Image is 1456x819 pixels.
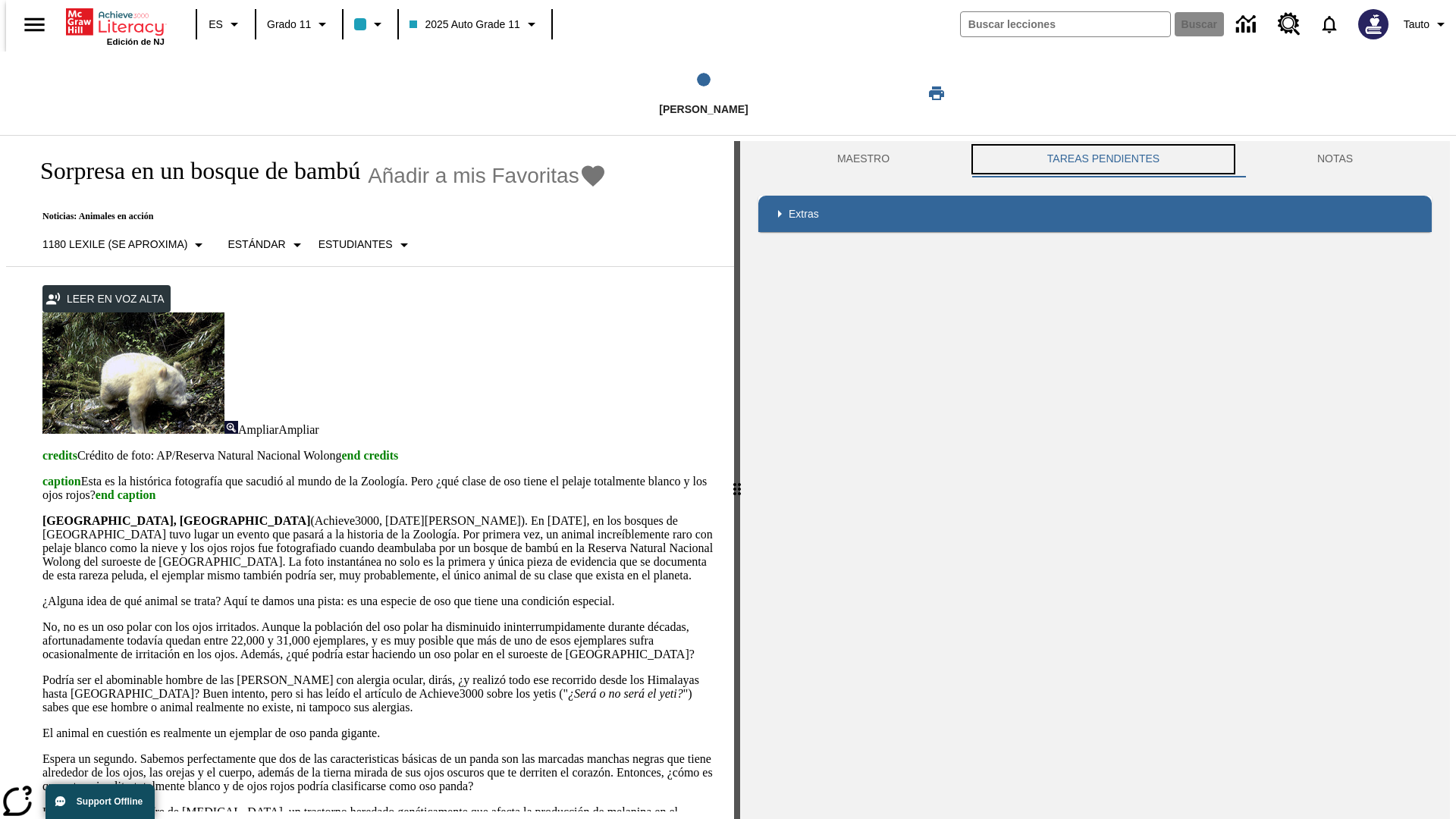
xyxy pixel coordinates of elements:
img: Ampliar [224,421,238,434]
p: ¿Alguna idea de qué animal se trata? Aquí te damos una pista: es una especie de oso que tiene una... [42,595,716,608]
input: Buscar campo [961,12,1170,36]
span: caption [42,475,81,488]
p: Estándar [227,237,285,253]
button: Lee step 1 of 1 [507,52,900,135]
div: reading [6,141,734,811]
button: Seleccionar estudiante [312,231,419,259]
span: ES [209,17,223,33]
button: Tipo de apoyo, Estándar [221,231,312,259]
p: Extras [789,206,819,222]
p: No, no es un oso polar con los ojos irritados. Aunque la población del oso polar ha disminuido in... [42,620,716,661]
p: Noticias: Animales en acción [24,211,607,222]
span: Grado 11 [267,17,311,33]
button: Clase: 2025 Auto Grade 11, Selecciona una clase [403,11,546,38]
strong: [GEOGRAPHIC_DATA], [GEOGRAPHIC_DATA] [42,514,310,527]
span: Añadir a mis Favoritas [368,164,579,188]
img: los pandas albinos en China a veces son confundidos con osos polares [42,312,224,434]
p: Espera un segundo. Sabemos perfectamente que dos de las caracteristicas básicas de un panda son l... [42,752,716,793]
div: Instructional Panel Tabs [758,141,1432,177]
h1: Sorpresa en un bosque de bambú [24,157,360,185]
p: Podría ser el abominable hombre de las [PERSON_NAME] con alergia ocular, dirás, ¿y realizó todo e... [42,673,716,714]
p: 1180 Lexile (Se aproxima) [42,237,187,253]
span: Ampliar [278,423,318,436]
p: Crédito de foto: AP/Reserva Natural Nacional Wolong [42,449,716,463]
button: Seleccione Lexile, 1180 Lexile (Se aproxima) [36,231,214,259]
button: Maestro [758,141,968,177]
button: Perfil/Configuración [1398,11,1456,38]
p: Esta es la histórica fotografía que sacudió al mundo de la Zoología. Pero ¿qué clase de oso tiene... [42,475,716,502]
button: TAREAS PENDIENTES [968,141,1238,177]
button: Grado: Grado 11, Elige un grado [261,11,337,38]
img: Avatar [1358,9,1389,39]
button: Añadir a mis Favoritas - Sorpresa en un bosque de bambú [368,162,607,189]
button: Leer en voz alta [42,285,171,313]
p: Estudiantes [318,237,393,253]
button: Lenguaje: ES, Selecciona un idioma [202,11,250,38]
div: Pulsa la tecla de intro o la barra espaciadora y luego presiona las flechas de derecha e izquierd... [734,141,740,819]
span: [PERSON_NAME] [659,103,748,115]
span: Tauto [1404,17,1429,33]
div: Portada [66,5,165,46]
span: Ampliar [238,423,278,436]
span: end caption [96,488,156,501]
div: Extras [758,196,1432,232]
a: Centro de recursos, Se abrirá en una pestaña nueva. [1269,4,1310,45]
span: end credits [341,449,398,462]
button: Imprimir [912,80,961,107]
p: El animal en cuestión es realmente un ejemplar de oso panda gigante. [42,726,716,740]
div: activity [740,141,1450,819]
span: Edición de NJ [107,37,165,46]
button: NOTAS [1238,141,1432,177]
a: Notificaciones [1310,5,1349,44]
button: Support Offline [45,784,155,819]
span: credits [42,449,77,462]
a: Centro de información [1227,4,1269,45]
span: Support Offline [77,796,143,807]
button: Abrir el menú lateral [12,2,57,47]
span: 2025 Auto Grade 11 [409,17,519,33]
em: ¿Será o no será el yeti? [568,687,683,700]
p: (Achieve3000, [DATE][PERSON_NAME]). En [DATE], en los bosques de [GEOGRAPHIC_DATA] tuvo lugar un ... [42,514,716,582]
button: El color de la clase es azul claro. Cambiar el color de la clase. [348,11,393,38]
button: Escoja un nuevo avatar [1349,5,1398,44]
